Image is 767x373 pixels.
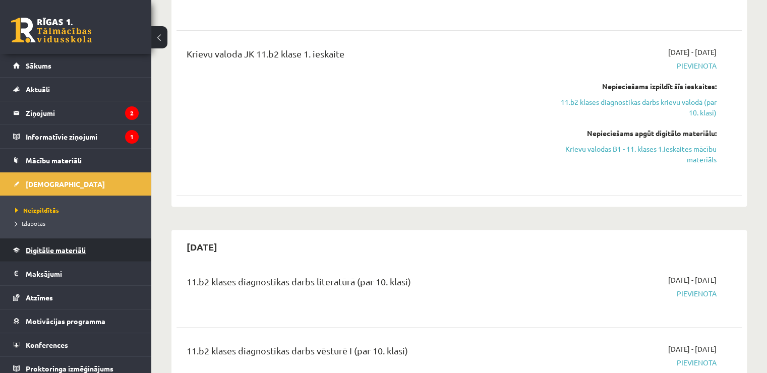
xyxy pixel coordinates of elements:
span: Proktoringa izmēģinājums [26,364,113,373]
span: Neizpildītās [15,206,59,214]
span: Mācību materiāli [26,156,82,165]
a: Izlabotās [15,219,141,228]
span: Konferences [26,340,68,349]
span: [DEMOGRAPHIC_DATA] [26,179,105,189]
span: Pievienota [550,60,717,71]
div: 11.b2 klases diagnostikas darbs literatūrā (par 10. klasi) [187,275,535,293]
a: Krievu valodas B1 - 11. klases 1.ieskaites mācību materiāls [550,144,717,165]
a: Sākums [13,54,139,77]
span: Digitālie materiāli [26,245,86,255]
span: Pievienota [550,288,717,299]
span: [DATE] - [DATE] [668,275,717,285]
a: Neizpildītās [15,206,141,215]
span: Aktuāli [26,85,50,94]
span: Sākums [26,61,51,70]
a: Informatīvie ziņojumi1 [13,125,139,148]
span: [DATE] - [DATE] [668,344,717,354]
span: Motivācijas programma [26,317,105,326]
legend: Ziņojumi [26,101,139,125]
span: Pievienota [550,357,717,368]
div: Nepieciešams izpildīt šīs ieskaites: [550,81,717,92]
a: Maksājumi [13,262,139,285]
a: 11.b2 klases diagnostikas darbs krievu valodā (par 10. klasi) [550,97,717,118]
h2: [DATE] [176,235,227,259]
i: 1 [125,130,139,144]
legend: Informatīvie ziņojumi [26,125,139,148]
span: Izlabotās [15,219,45,227]
legend: Maksājumi [26,262,139,285]
i: 2 [125,106,139,120]
div: 11.b2 klases diagnostikas darbs vēsturē I (par 10. klasi) [187,344,535,362]
a: [DEMOGRAPHIC_DATA] [13,172,139,196]
a: Aktuāli [13,78,139,101]
a: Mācību materiāli [13,149,139,172]
a: Ziņojumi2 [13,101,139,125]
a: Konferences [13,333,139,356]
span: Atzīmes [26,293,53,302]
div: Krievu valoda JK 11.b2 klase 1. ieskaite [187,47,535,66]
span: [DATE] - [DATE] [668,47,717,57]
a: Motivācijas programma [13,309,139,333]
a: Rīgas 1. Tālmācības vidusskola [11,18,92,43]
div: Nepieciešams apgūt digitālo materiālu: [550,128,717,139]
a: Digitālie materiāli [13,238,139,262]
a: Atzīmes [13,286,139,309]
